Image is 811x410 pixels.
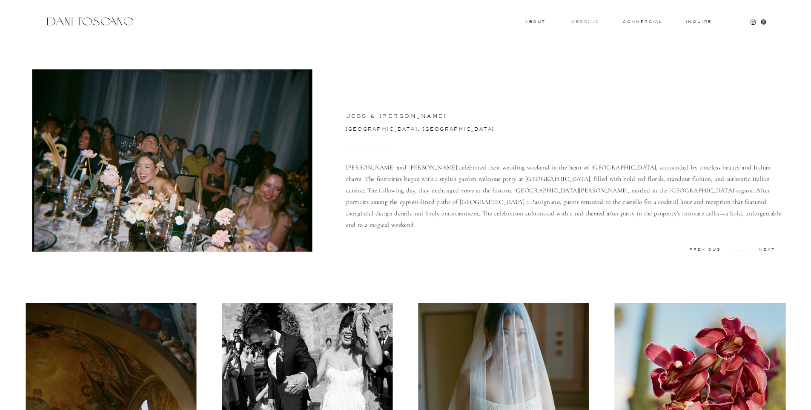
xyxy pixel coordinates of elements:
a: previous [684,248,726,252]
a: [GEOGRAPHIC_DATA], [GEOGRAPHIC_DATA] [346,127,515,134]
a: wedding [571,20,599,23]
a: commercial [623,20,662,23]
a: About [525,20,544,23]
a: next [746,248,788,252]
h3: jess & [PERSON_NAME] [346,114,610,121]
a: Inquire [685,20,713,24]
p: [PERSON_NAME] and [PERSON_NAME] celebrated their wedding weekend in the heart of [GEOGRAPHIC_DATA... [346,162,788,240]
